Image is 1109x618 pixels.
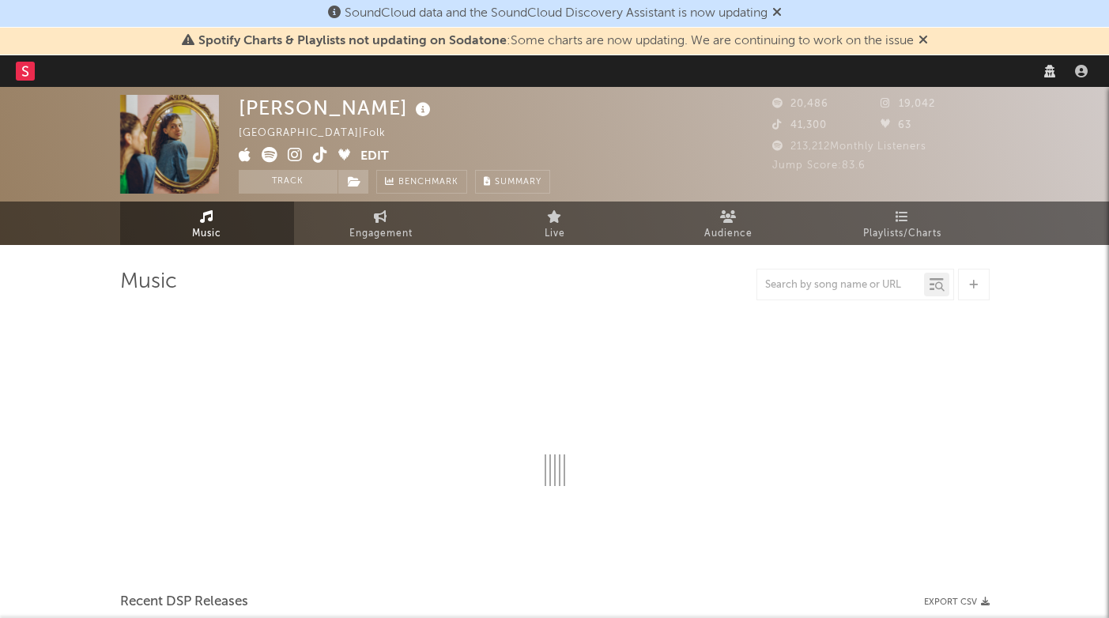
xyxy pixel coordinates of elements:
span: 213,212 Monthly Listeners [772,141,926,152]
span: Dismiss [919,35,928,47]
span: SoundCloud data and the SoundCloud Discovery Assistant is now updating [345,7,768,20]
span: 20,486 [772,99,828,109]
span: Live [545,224,565,243]
span: Summary [495,178,541,187]
span: Music [192,224,221,243]
button: Track [239,170,338,194]
span: Dismiss [772,7,782,20]
span: Playlists/Charts [863,224,941,243]
button: Edit [360,147,389,167]
div: [PERSON_NAME] [239,95,435,121]
button: Summary [475,170,550,194]
button: Export CSV [924,597,990,607]
span: 41,300 [772,120,827,130]
span: 63 [881,120,911,130]
span: Spotify Charts & Playlists not updating on Sodatone [198,35,507,47]
a: Audience [642,202,816,245]
a: Playlists/Charts [816,202,990,245]
span: Audience [704,224,753,243]
input: Search by song name or URL [757,279,924,292]
span: Engagement [349,224,413,243]
span: Benchmark [398,173,458,192]
span: Jump Score: 83.6 [772,160,866,171]
div: [GEOGRAPHIC_DATA] | Folk [239,124,404,143]
a: Benchmark [376,170,467,194]
a: Music [120,202,294,245]
span: 19,042 [881,99,935,109]
span: : Some charts are now updating. We are continuing to work on the issue [198,35,914,47]
span: Recent DSP Releases [120,593,248,612]
a: Live [468,202,642,245]
a: Engagement [294,202,468,245]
